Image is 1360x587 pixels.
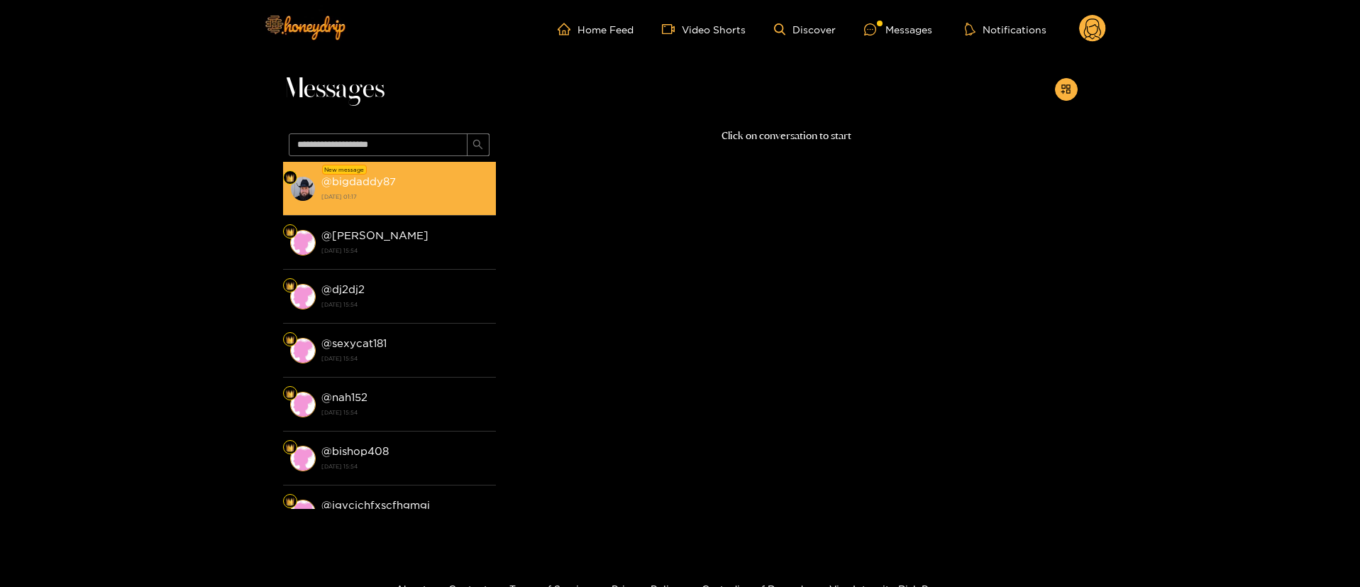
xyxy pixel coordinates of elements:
[467,133,490,156] button: search
[864,21,932,38] div: Messages
[286,336,294,344] img: Fan Level
[321,175,396,187] strong: @ bigdaddy87
[321,337,387,349] strong: @ sexycat181
[961,22,1051,36] button: Notifications
[321,445,389,457] strong: @ bishop408
[321,460,489,473] strong: [DATE] 15:54
[1061,84,1071,96] span: appstore-add
[321,298,489,311] strong: [DATE] 15:54
[321,229,429,241] strong: @ [PERSON_NAME]
[286,498,294,506] img: Fan Level
[321,406,489,419] strong: [DATE] 15:54
[321,352,489,365] strong: [DATE] 15:54
[290,500,316,525] img: conversation
[286,282,294,290] img: Fan Level
[290,176,316,202] img: conversation
[290,392,316,417] img: conversation
[321,244,489,257] strong: [DATE] 15:54
[286,444,294,452] img: Fan Level
[290,446,316,471] img: conversation
[774,23,836,35] a: Discover
[286,390,294,398] img: Fan Level
[1055,78,1078,101] button: appstore-add
[558,23,577,35] span: home
[558,23,634,35] a: Home Feed
[321,283,365,295] strong: @ dj2dj2
[286,174,294,182] img: Fan Level
[290,230,316,256] img: conversation
[496,128,1078,144] p: Click on conversation to start
[283,72,385,106] span: Messages
[286,228,294,236] img: Fan Level
[322,165,367,175] div: New message
[662,23,682,35] span: video-camera
[290,338,316,363] img: conversation
[321,190,489,203] strong: [DATE] 01:17
[321,499,430,511] strong: @ jgvcjchfxscfhgmgj
[321,391,367,403] strong: @ nah152
[290,284,316,309] img: conversation
[662,23,746,35] a: Video Shorts
[472,139,483,151] span: search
